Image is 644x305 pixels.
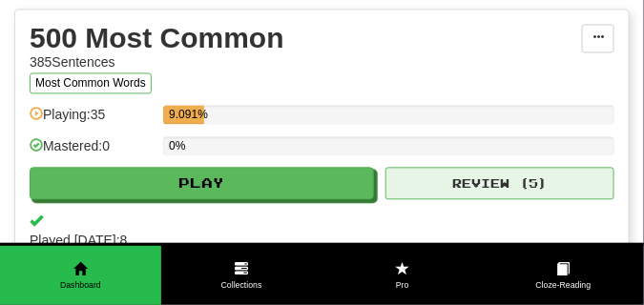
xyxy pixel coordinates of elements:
button: Most Common Words [30,72,152,93]
span: Cloze-Reading [483,279,644,292]
div: 9.091% [169,105,204,124]
span: Collections [161,279,322,292]
div: Mastered: 0 [30,136,154,168]
div: 385 Sentences [30,52,582,71]
div: 500 Most Common [30,24,582,52]
div: Playing: 35 [30,105,154,136]
span: Pro [322,279,484,292]
span: Played [DATE]: 8 [30,231,614,250]
button: Review (5) [385,167,614,199]
button: Play [30,167,374,199]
